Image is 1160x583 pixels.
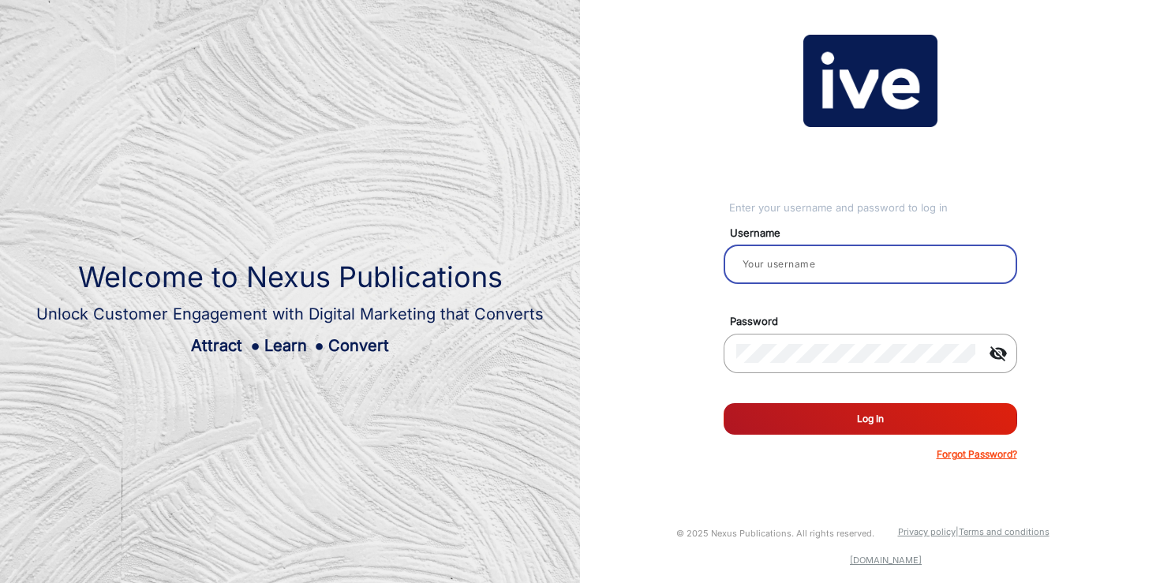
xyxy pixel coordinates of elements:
[937,447,1017,462] p: Forgot Password?
[36,334,544,357] div: Attract Learn Convert
[736,255,1005,274] input: Your username
[36,302,544,326] div: Unlock Customer Engagement with Digital Marketing that Converts
[676,528,874,539] small: © 2025 Nexus Publications. All rights reserved.
[36,260,544,294] h1: Welcome to Nexus Publications
[729,200,1017,216] div: Enter your username and password to log in
[898,526,956,537] a: Privacy policy
[250,336,260,355] span: ●
[718,314,1035,330] mat-label: Password
[315,336,324,355] span: ●
[850,555,922,566] a: [DOMAIN_NAME]
[959,526,1050,537] a: Terms and conditions
[803,35,937,128] img: vmg-logo
[724,403,1017,435] button: Log In
[956,526,959,537] a: |
[979,344,1017,363] mat-icon: visibility_off
[718,226,1035,241] mat-label: Username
